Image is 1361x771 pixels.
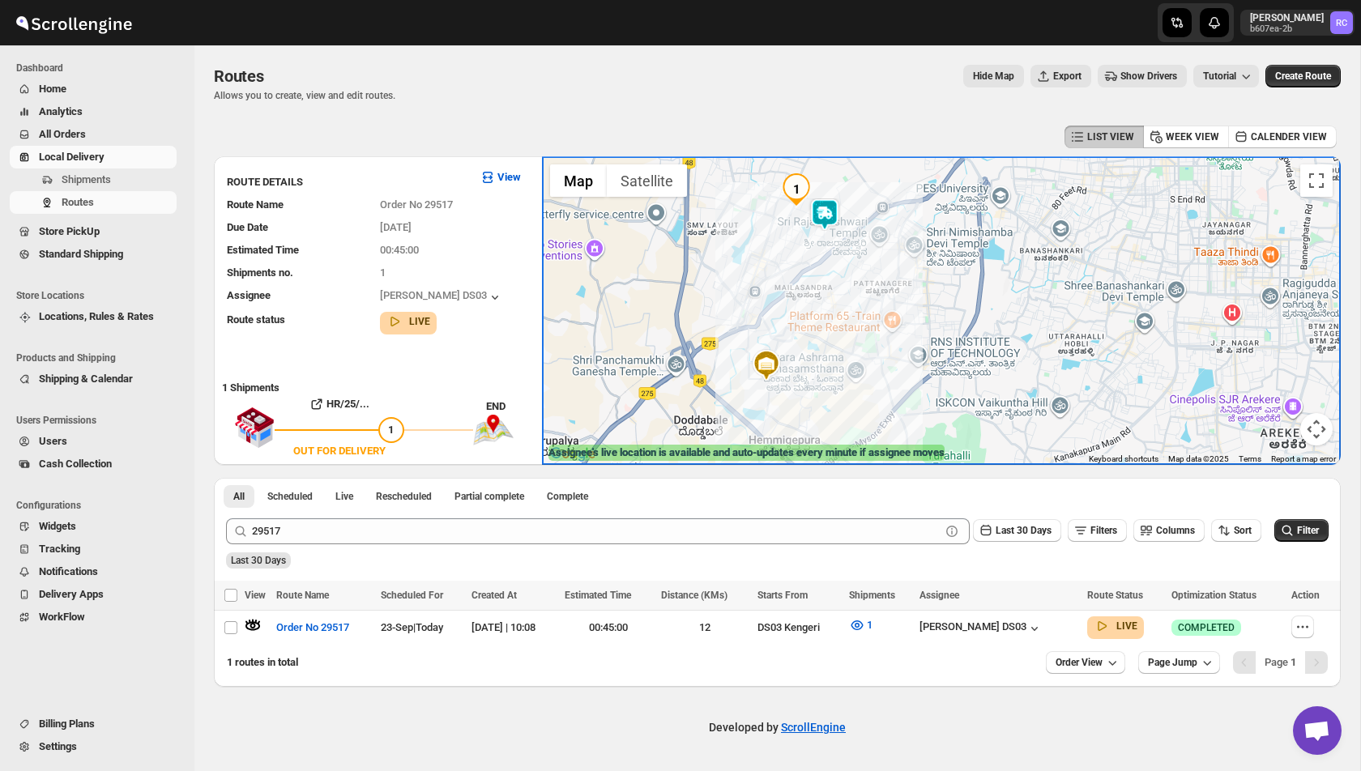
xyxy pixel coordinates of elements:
span: Widgets [39,520,76,532]
span: Delivery Apps [39,588,104,600]
button: Keyboard shortcuts [1089,454,1158,465]
span: LIST VIEW [1087,130,1134,143]
button: View [470,164,531,190]
span: WEEK VIEW [1166,130,1219,143]
span: Route Name [227,198,284,211]
span: Filters [1090,525,1117,536]
span: Complete [547,490,588,503]
span: Page [1265,656,1296,668]
button: Delivery Apps [10,583,177,606]
span: Routes [62,196,94,208]
b: 1 Shipments [214,373,279,394]
input: Press enter after typing | Search Eg. Order No 29517 [252,518,941,544]
span: WorkFlow [39,611,85,623]
button: Show satellite imagery [607,164,687,197]
button: Routes [10,191,177,214]
a: Report a map error [1271,454,1336,463]
button: User menu [1240,10,1355,36]
button: CALENDER VIEW [1228,126,1337,148]
span: Billing Plans [39,718,95,730]
span: Routes [214,66,264,86]
span: [DATE] [380,221,412,233]
p: Allows you to create, view and edit routes. [214,89,395,102]
button: Users [10,430,177,453]
span: Estimated Time [227,244,299,256]
b: View [497,171,521,183]
button: LIVE [1094,618,1137,634]
p: b607ea-2b [1250,24,1324,34]
span: Order No 29517 [276,620,349,636]
a: Open this area in Google Maps (opens a new window) [546,444,599,465]
span: Products and Shipping [16,351,183,364]
span: Export [1053,70,1082,83]
div: 1 [780,173,813,206]
button: Toggle fullscreen view [1300,164,1333,197]
span: Last 30 Days [231,555,286,566]
b: LIVE [1116,620,1137,632]
span: Standard Shipping [39,248,123,260]
span: Rahul Chopra [1330,11,1353,34]
span: Shipments [849,590,895,601]
button: Columns [1133,519,1205,542]
span: Locations, Rules & Rates [39,310,154,322]
span: Action [1291,590,1320,601]
a: Terms (opens in new tab) [1239,454,1261,463]
img: Google [546,444,599,465]
span: Live [335,490,353,503]
span: Order No 29517 [380,198,453,211]
span: Create Route [1275,70,1331,83]
span: Route status [227,313,285,326]
span: All [233,490,245,503]
span: Dashboard [16,62,183,75]
button: Widgets [10,515,177,538]
button: HR/25/... [275,391,404,417]
button: Show Drivers [1098,65,1187,87]
b: LIVE [409,316,430,327]
span: Settings [39,740,77,752]
span: Notifications [39,565,98,577]
span: Map data ©2025 [1168,454,1229,463]
a: ScrollEngine [781,721,846,734]
span: Assignee [227,289,271,301]
button: WorkFlow [10,606,177,628]
h3: ROUTE DETAILS [227,174,467,190]
button: LIVE [386,313,430,330]
span: Page Jump [1148,656,1197,669]
span: Route Status [1087,590,1143,601]
span: Assignee [919,590,959,601]
img: shop.svg [234,396,275,459]
span: Local Delivery [39,151,105,163]
div: 12 [661,620,748,636]
button: LIST VIEW [1064,126,1144,148]
div: END [486,398,534,415]
button: All Orders [10,123,177,146]
span: Tutorial [1203,70,1236,83]
button: Home [10,78,177,100]
button: All routes [224,485,254,508]
button: Page Jump [1138,651,1220,674]
button: Last 30 Days [973,519,1061,542]
button: Analytics [10,100,177,123]
button: Locations, Rules & Rates [10,305,177,328]
button: 1 [839,612,882,638]
button: [PERSON_NAME] DS03 [380,289,503,305]
button: Settings [10,735,177,758]
img: trip_end.png [473,415,514,445]
span: Last 30 Days [996,525,1052,536]
button: [PERSON_NAME] DS03 [919,620,1043,637]
span: Store PickUp [39,225,100,237]
span: View [245,590,266,601]
span: Filter [1297,525,1319,536]
button: Billing Plans [10,713,177,735]
span: Columns [1156,525,1195,536]
span: Tracking [39,543,80,555]
span: Estimated Time [565,590,631,601]
span: Show Drivers [1120,70,1177,83]
span: Scheduled [267,490,313,503]
span: CALENDER VIEW [1251,130,1327,143]
span: COMPLETED [1178,621,1235,634]
div: DS03 Kengeri [757,620,839,636]
span: 1 [380,266,386,279]
span: All Orders [39,128,86,140]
